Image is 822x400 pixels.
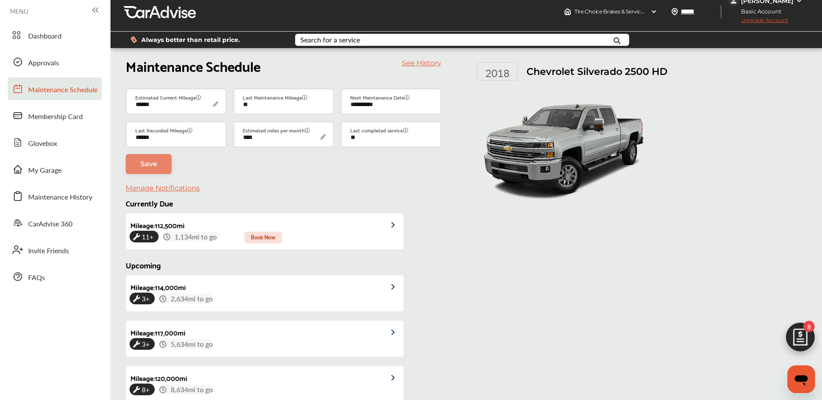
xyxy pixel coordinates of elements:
[350,126,408,135] label: Last completed service
[10,8,28,15] span: MENU
[126,196,173,210] span: Currently Due
[140,230,155,243] span: 11+
[300,36,360,43] div: Search for a service
[243,126,310,135] label: Estimated miles per month
[477,62,518,81] div: 2018
[8,77,102,100] a: Maintenance Schedule
[28,192,92,203] span: Maintenance History
[8,24,102,46] a: Dashboard
[28,138,57,149] span: Glovebox
[391,375,403,381] img: grCAAAAAElFTkSuQmCC
[575,8,818,15] span: Tire Choice Brakes & Service , [STREET_ADDRESS] [GEOGRAPHIC_DATA][PERSON_NAME] , FL 33917
[126,57,260,74] h1: Maintenance Schedule
[28,111,83,123] span: Membership Card
[169,339,213,349] span: 5,634 mi to go
[780,319,821,360] img: edit-cartIcon.11d11f9a.svg
[126,321,185,338] div: Mileage : 117,000 mi
[391,284,403,290] img: grCAAAAAElFTkSuQmCC
[126,213,185,231] div: Mileage : 112,500 mi
[8,104,102,127] a: Membership Card
[126,321,403,357] a: Mileage:117,000mi3+ 5,634mi to go
[28,272,45,284] span: FAQs
[126,275,186,293] div: Mileage : 114,000 mi
[126,275,403,311] a: Mileage:114,000mi3+ 2,634mi to go
[169,384,213,394] span: 8,634 mi to go
[28,31,62,42] span: Dashboard
[28,245,69,257] span: Invite Friends
[169,294,213,303] span: 2,634 mi to go
[126,366,187,384] div: Mileage : 120,000 mi
[8,239,102,261] a: Invite Friends
[126,213,403,249] a: Mileage:112,500mi11+ 1,134mi to go Book Now
[8,158,102,181] a: My Garage
[671,8,678,15] img: location_vector.a44bc228.svg
[8,51,102,73] a: Approvals
[126,154,172,174] a: Save
[244,232,282,243] span: Book Now
[477,84,650,214] img: 12398_st0640_046.png
[28,165,62,176] span: My Garage
[126,258,161,271] span: Upcoming
[140,337,151,351] span: 3+
[8,212,102,234] a: CarAdvise 360
[130,36,137,43] img: dollor_label_vector.a70140d1.svg
[135,126,192,135] label: Last Recorded Mileage
[141,37,240,43] span: Always better than retail price.
[8,185,102,207] a: Maintenance History
[135,93,201,102] label: Estimated Current Mileage
[391,222,403,228] img: grCAAAAAElFTkSuQmCC
[391,329,403,335] img: grCAAAAAElFTkSuQmCC
[728,17,788,28] span: Upgrade Account
[140,383,151,396] span: 8+
[564,8,571,15] img: header-home-logo.8d720a4f.svg
[803,321,815,332] span: 8
[402,59,441,67] a: See History
[8,265,102,288] a: FAQs
[28,219,72,230] span: CarAdvise 360
[787,365,815,393] iframe: Button to launch messaging window
[126,184,200,192] a: Manage Notifications
[350,93,409,102] label: Next Maintenance Date
[8,131,102,154] a: Glovebox
[140,292,151,305] span: 3+
[173,232,218,242] span: 1,134 mi to go
[729,7,788,16] span: Basic Account
[721,5,721,18] img: header-divider.bc55588e.svg
[28,58,59,69] span: Approvals
[526,65,668,77] h1: Chevrolet Silverado 2500 HD
[140,160,157,168] span: Save
[243,93,307,102] label: Last Maintenance Mileage
[28,84,97,96] span: Maintenance Schedule
[650,8,657,15] img: header-down-arrow.9dd2ce7d.svg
